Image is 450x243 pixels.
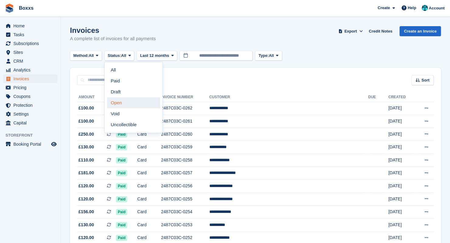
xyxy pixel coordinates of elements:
a: menu [3,110,58,118]
span: Status: [108,53,121,59]
span: £250.00 [78,131,94,137]
td: 2487C03C-0255 [161,193,209,206]
a: Create an Invoice [399,26,441,36]
span: All [269,53,274,59]
a: menu [3,83,58,92]
span: Export [344,28,357,34]
td: [DATE] [388,115,414,128]
span: £120.00 [78,234,94,241]
span: Paid [116,170,127,176]
td: Card [137,154,161,167]
span: Sites [13,48,50,57]
span: Last 12 months [140,53,169,59]
td: Card [137,206,161,219]
td: 2487C03C-0254 [161,206,209,219]
span: Storefront [5,132,61,138]
td: [DATE] [388,102,414,115]
button: Export [337,26,364,36]
span: Settings [13,110,50,118]
td: 2487C03C-0259 [161,141,209,154]
td: [DATE] [388,167,414,180]
a: menu [3,140,58,148]
td: [DATE] [388,141,414,154]
span: All [121,53,126,59]
td: [DATE] [388,206,414,219]
span: £120.00 [78,183,94,189]
td: 2487C03C-0253 [161,219,209,232]
a: menu [3,39,58,48]
button: Last 12 months [137,51,177,61]
td: 2487C03C-0261 [161,115,209,128]
img: Graham Buchan [422,5,428,11]
td: [DATE] [388,180,414,193]
span: Paid [116,157,127,163]
span: Type: [258,53,269,59]
th: Due [368,92,388,102]
th: Created [388,92,414,102]
td: 2487C03C-0257 [161,167,209,180]
a: Uncollectible [107,119,160,130]
td: [DATE] [388,219,414,232]
a: Open [107,97,160,108]
span: £100.00 [78,105,94,111]
td: Card [137,167,161,180]
span: All [89,53,94,59]
td: Card [137,128,161,141]
a: menu [3,101,58,109]
a: menu [3,48,58,57]
span: Paid [116,144,127,150]
a: Void [107,108,160,119]
span: Paid [116,235,127,241]
a: menu [3,75,58,83]
a: Preview store [50,141,58,148]
a: menu [3,22,58,30]
span: Coupons [13,92,50,101]
a: menu [3,119,58,127]
h1: Invoices [70,26,156,34]
a: Credit Notes [366,26,395,36]
span: Paid [116,196,127,202]
span: Paid [116,209,127,215]
a: menu [3,30,58,39]
th: Customer [209,92,368,102]
span: £130.00 [78,144,94,150]
span: Protection [13,101,50,109]
span: Invoices [13,75,50,83]
button: Status: All [104,51,134,61]
span: £100.00 [78,118,94,124]
td: 2487C03C-0260 [161,128,209,141]
p: A complete list of invoices for all payments [70,35,156,42]
span: Create [378,5,390,11]
span: £110.00 [78,157,94,163]
td: 2487C03C-0256 [161,180,209,193]
a: All [107,64,160,75]
span: Paid [116,222,127,228]
button: Type: All [255,51,282,61]
span: Analytics [13,66,50,74]
a: menu [3,92,58,101]
td: Card [137,180,161,193]
span: Pricing [13,83,50,92]
td: 2487C03C-0262 [161,102,209,115]
span: Tasks [13,30,50,39]
td: Card [137,193,161,206]
span: Method: [73,53,89,59]
span: Subscriptions [13,39,50,48]
span: Booking Portal [13,140,50,148]
td: Card [137,141,161,154]
span: CRM [13,57,50,65]
img: stora-icon-8386f47178a22dfd0bd8f6a31ec36ba5ce8667c1dd55bd0f319d3a0aa187defe.svg [5,4,14,13]
a: menu [3,57,58,65]
span: Sort [421,77,429,83]
a: menu [3,66,58,74]
span: Paid [116,131,127,137]
span: Paid [116,183,127,189]
td: 2487C03C-0258 [161,154,209,167]
span: £156.00 [78,209,94,215]
span: Help [408,5,416,11]
span: £181.00 [78,170,94,176]
span: Home [13,22,50,30]
a: Paid [107,75,160,86]
a: Draft [107,86,160,97]
span: £130.00 [78,222,94,228]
